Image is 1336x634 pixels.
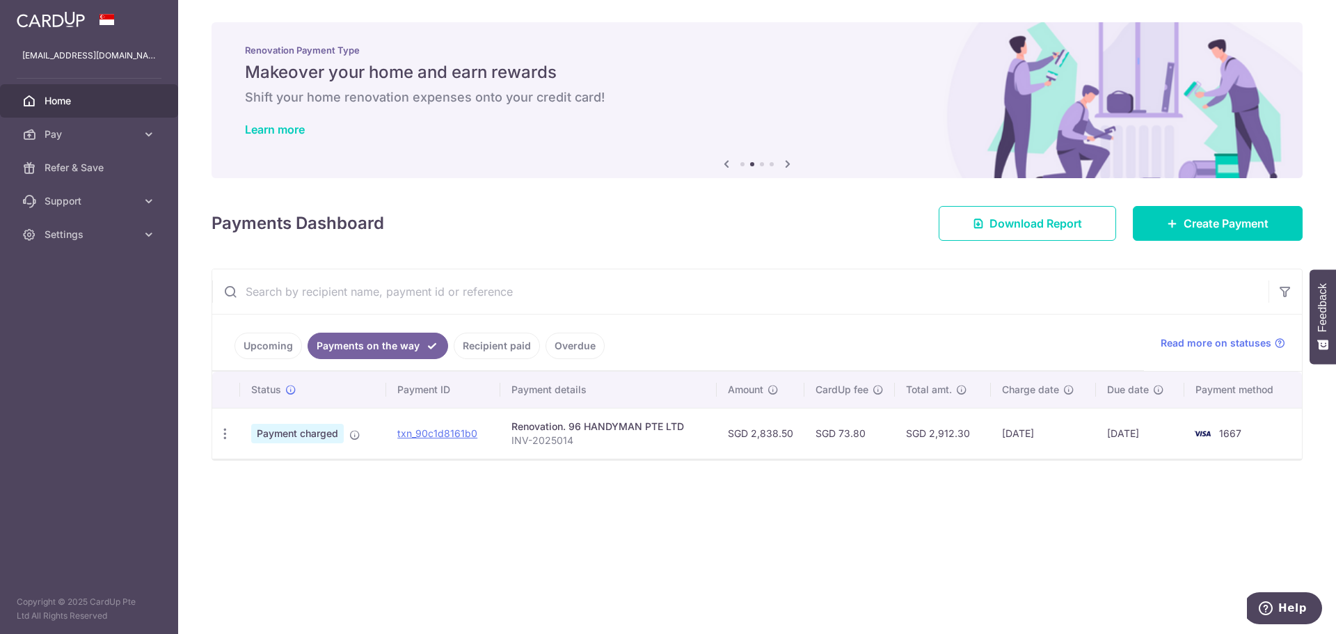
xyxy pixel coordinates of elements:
h5: Makeover your home and earn rewards [245,61,1269,84]
button: Feedback - Show survey [1310,269,1336,364]
a: Create Payment [1133,206,1303,241]
a: Payments on the way [308,333,448,359]
a: Download Report [939,206,1116,241]
span: Read more on statuses [1161,336,1271,350]
td: [DATE] [1096,408,1184,459]
span: Support [45,194,136,208]
th: Payment details [500,372,717,408]
td: SGD 73.80 [804,408,895,459]
a: Learn more [245,122,305,136]
td: [DATE] [991,408,1096,459]
span: Home [45,94,136,108]
p: [EMAIL_ADDRESS][DOMAIN_NAME] [22,49,156,63]
p: INV-2025014 [511,434,706,447]
input: Search by recipient name, payment id or reference [212,269,1269,314]
a: Upcoming [234,333,302,359]
h6: Shift your home renovation expenses onto your credit card! [245,89,1269,106]
span: CardUp fee [816,383,868,397]
span: Payment charged [251,424,344,443]
img: Bank Card [1188,425,1216,442]
span: Pay [45,127,136,141]
span: Total amt. [906,383,952,397]
td: SGD 2,838.50 [717,408,804,459]
th: Payment ID [386,372,500,408]
span: Charge date [1002,383,1059,397]
span: Settings [45,228,136,241]
img: CardUp [17,11,85,28]
span: 1667 [1219,427,1241,439]
th: Payment method [1184,372,1302,408]
span: Due date [1107,383,1149,397]
span: Amount [728,383,763,397]
a: Recipient paid [454,333,540,359]
span: Feedback [1317,283,1329,332]
img: Renovation banner [212,22,1303,178]
a: Overdue [546,333,605,359]
span: Download Report [989,215,1082,232]
a: Read more on statuses [1161,336,1285,350]
div: Renovation. 96 HANDYMAN PTE LTD [511,420,706,434]
td: SGD 2,912.30 [895,408,991,459]
span: Create Payment [1184,215,1269,232]
span: Status [251,383,281,397]
iframe: Opens a widget where you can find more information [1247,592,1322,627]
p: Renovation Payment Type [245,45,1269,56]
span: Refer & Save [45,161,136,175]
h4: Payments Dashboard [212,211,384,236]
a: txn_90c1d8161b0 [397,427,477,439]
